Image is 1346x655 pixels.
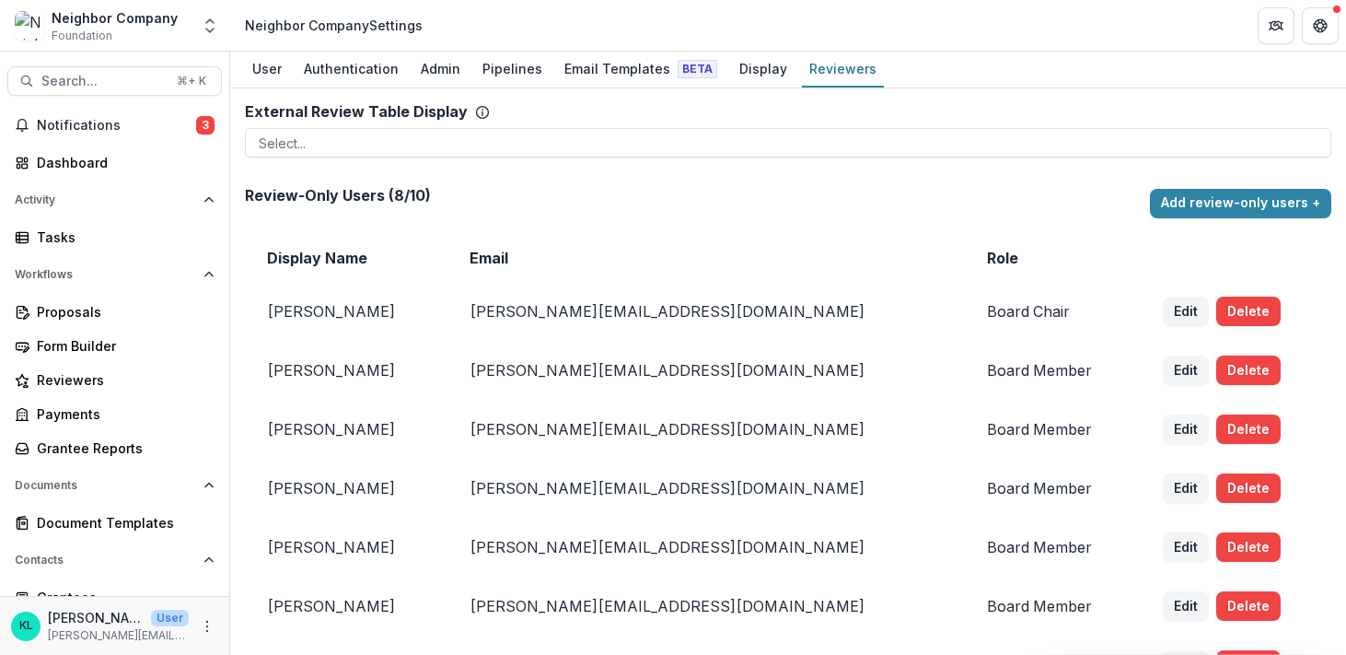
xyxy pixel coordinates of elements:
a: Form Builder [7,331,222,361]
a: Authentication [296,52,406,88]
span: Workflows [15,268,196,281]
p: [PERSON_NAME][EMAIL_ADDRESS][DOMAIN_NAME] [470,420,943,439]
a: Grantee Reports [7,433,222,463]
p: [PERSON_NAME] [267,302,425,321]
button: Edit [1163,532,1209,562]
div: Form Builder [37,336,207,356]
td: Display Name [245,234,447,282]
p: Board Member [987,597,1119,615]
p: [PERSON_NAME][EMAIL_ADDRESS][DOMAIN_NAME] [48,627,189,644]
p: Board Member [987,538,1119,556]
span: Foundation [52,28,112,44]
p: [PERSON_NAME] [48,608,144,627]
div: User [245,55,289,82]
p: [PERSON_NAME] [267,597,425,615]
nav: breadcrumb [238,12,430,39]
button: Open Documents [7,471,222,500]
button: Edit [1163,474,1209,503]
td: Email [447,234,965,282]
button: Open Workflows [7,260,222,289]
div: Admin [413,55,468,82]
p: [PERSON_NAME][EMAIL_ADDRESS][DOMAIN_NAME] [470,538,943,556]
button: Delete [1216,532,1281,562]
p: [PERSON_NAME] [267,479,425,497]
div: ⌘ + K [173,71,210,91]
div: Grantees [37,588,207,607]
p: [PERSON_NAME] [267,361,425,380]
button: Open Activity [7,185,222,215]
a: Tasks [7,222,222,252]
p: [PERSON_NAME][EMAIL_ADDRESS][DOMAIN_NAME] [470,597,943,615]
div: Kerri Lopez-Howell [19,620,33,632]
a: Admin [413,52,468,88]
button: Get Help [1302,7,1339,44]
a: Email Templates Beta [557,52,725,88]
div: Reviewers [37,370,207,390]
div: Document Templates [37,513,207,532]
a: Proposals [7,297,222,327]
a: Display [732,52,795,88]
button: Edit [1163,356,1209,385]
span: Contacts [15,554,196,567]
h2: Review-Only Users ( 8 / 10 ) [245,187,1143,205]
button: Open Contacts [7,545,222,575]
button: Edit [1163,297,1209,326]
div: Pipelines [475,55,550,82]
a: Dashboard [7,147,222,178]
a: Payments [7,399,222,429]
div: Authentication [296,55,406,82]
a: Document Templates [7,508,222,538]
span: Notifications [37,118,196,134]
button: Open entity switcher [197,7,223,44]
div: Grantee Reports [37,439,207,458]
button: Notifications3 [7,111,222,140]
a: Reviewers [7,365,222,395]
p: Board Chair [987,302,1119,321]
button: Delete [1216,591,1281,621]
button: Edit [1163,591,1209,621]
p: [PERSON_NAME] [267,420,425,439]
td: Role [965,234,1141,282]
p: Board Member [987,361,1119,380]
h2: External Review Table Display [245,103,468,121]
span: Activity [15,193,196,206]
div: Tasks [37,228,207,247]
img: Neighbor Company [15,11,44,41]
p: [PERSON_NAME][EMAIL_ADDRESS][DOMAIN_NAME] [470,302,943,321]
div: Payments [37,404,207,424]
p: Board Member [987,420,1119,439]
button: Delete [1216,356,1281,385]
a: Grantees [7,582,222,613]
button: Search... [7,66,222,96]
span: Documents [15,479,196,492]
button: Delete [1216,415,1281,444]
a: Pipelines [475,52,550,88]
div: Display [732,55,795,82]
span: Beta [678,60,717,78]
button: Delete [1216,474,1281,503]
a: Reviewers [802,52,884,88]
p: User [151,610,189,626]
span: Search... [41,74,166,89]
button: Delete [1216,297,1281,326]
a: User [245,52,289,88]
button: More [196,615,218,637]
p: [PERSON_NAME][EMAIL_ADDRESS][DOMAIN_NAME] [470,361,943,380]
div: Email Templates [557,55,725,82]
div: Reviewers [802,55,884,82]
button: Edit [1163,415,1209,444]
p: Board Member [987,479,1119,497]
span: 3 [196,116,215,135]
p: [PERSON_NAME] [267,538,425,556]
p: [PERSON_NAME][EMAIL_ADDRESS][DOMAIN_NAME] [470,479,943,497]
div: Neighbor Company Settings [245,16,423,35]
div: Neighbor Company [52,8,178,28]
div: Dashboard [37,153,207,172]
div: Proposals [37,302,207,322]
button: Add review-only users + [1150,189,1331,218]
button: Partners [1258,7,1294,44]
